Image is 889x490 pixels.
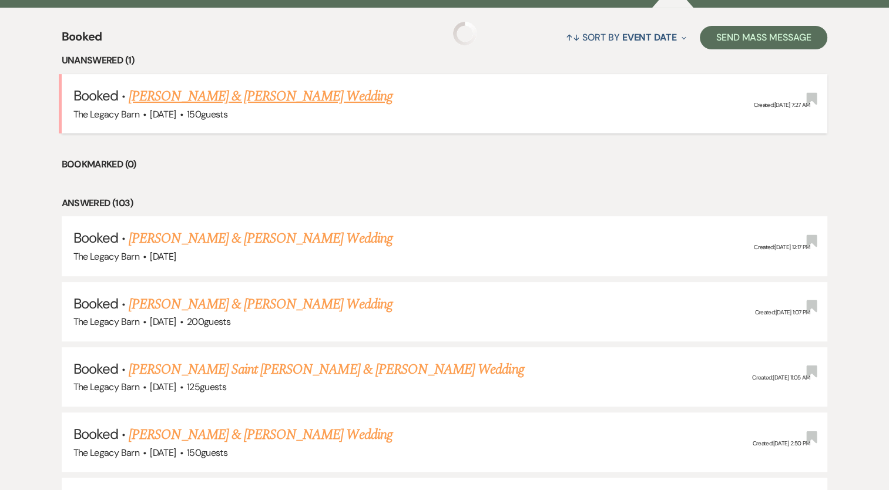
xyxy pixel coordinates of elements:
[187,108,227,120] span: 150 guests
[150,381,176,393] span: [DATE]
[129,424,392,445] a: [PERSON_NAME] & [PERSON_NAME] Wedding
[754,243,810,251] span: Created: [DATE] 12:17 PM
[62,196,828,211] li: Answered (103)
[73,86,118,105] span: Booked
[129,359,524,380] a: [PERSON_NAME] Saint [PERSON_NAME] & [PERSON_NAME] Wedding
[73,108,139,120] span: The Legacy Barn
[73,294,118,313] span: Booked
[62,157,828,172] li: Bookmarked (0)
[73,316,139,328] span: The Legacy Barn
[453,22,477,45] img: loading spinner
[700,26,828,49] button: Send Mass Message
[752,374,810,382] span: Created: [DATE] 11:05 AM
[752,439,810,447] span: Created: [DATE] 2:50 PM
[187,447,227,459] span: 150 guests
[73,250,139,263] span: The Legacy Barn
[73,360,118,378] span: Booked
[150,250,176,263] span: [DATE]
[129,86,392,107] a: [PERSON_NAME] & [PERSON_NAME] Wedding
[73,425,118,443] span: Booked
[73,229,118,247] span: Booked
[62,53,828,68] li: Unanswered (1)
[129,294,392,315] a: [PERSON_NAME] & [PERSON_NAME] Wedding
[187,381,226,393] span: 125 guests
[62,28,102,53] span: Booked
[129,228,392,249] a: [PERSON_NAME] & [PERSON_NAME] Wedding
[561,22,690,53] button: Sort By Event Date
[566,31,580,43] span: ↑↓
[754,308,810,316] span: Created: [DATE] 1:07 PM
[150,447,176,459] span: [DATE]
[187,316,230,328] span: 200 guests
[622,31,677,43] span: Event Date
[73,381,139,393] span: The Legacy Barn
[150,108,176,120] span: [DATE]
[150,316,176,328] span: [DATE]
[73,447,139,459] span: The Legacy Barn
[753,101,810,109] span: Created: [DATE] 7:27 AM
